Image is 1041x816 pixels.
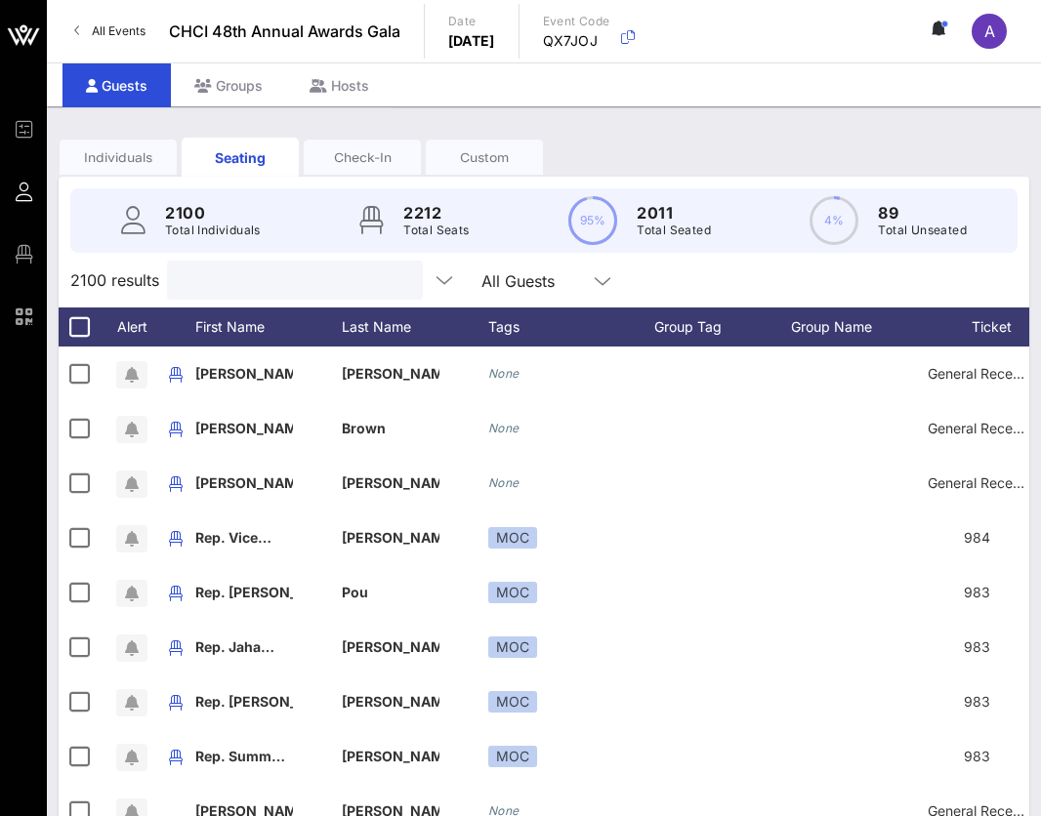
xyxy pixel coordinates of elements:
p: [PERSON_NAME] [342,674,439,729]
p: 2212 [403,201,469,224]
div: MOC [488,691,537,713]
span: 983 [964,693,990,710]
div: Group Tag [654,307,791,347]
p: 2011 [637,201,711,224]
p: Rep. Jaha… [195,620,293,674]
p: [PERSON_NAME] [342,456,439,510]
div: Last Name [342,307,488,347]
div: Alert [107,307,156,347]
p: Total Seated [637,221,711,240]
span: 984 [964,529,990,546]
p: 2100 [165,201,261,224]
div: Check-In [304,148,421,167]
span: 983 [964,748,990,764]
p: Rep. Summ… [195,729,293,784]
div: Individuals [60,148,177,167]
div: MOC [488,527,537,549]
p: [PERSON_NAME] [195,401,293,456]
div: All Guests [481,272,555,290]
i: None [488,366,520,381]
div: First Name [195,307,342,347]
div: A [972,14,1007,49]
p: [PERSON_NAME] [342,729,439,784]
div: Tags [488,307,654,347]
p: Total Individuals [165,221,261,240]
p: Total Seats [403,221,469,240]
i: None [488,475,520,490]
i: None [488,421,520,435]
p: Total Unseated [878,221,967,240]
p: Date [448,12,495,31]
span: 983 [964,638,990,655]
div: Groups [171,63,286,107]
a: All Events [62,16,157,47]
div: MOC [488,746,537,767]
p: Rep. Vice… [195,510,293,565]
div: MOC [488,582,537,603]
p: [PERSON_NAME] [342,510,439,565]
div: Guests [62,63,171,107]
p: Pou [342,565,439,620]
p: [PERSON_NAME] [195,347,293,401]
p: Event Code [543,12,610,31]
span: 2100 results [70,268,159,292]
div: Seating [182,147,299,168]
p: Rep. [PERSON_NAME]… [195,565,293,620]
div: All Guests [470,261,626,300]
span: A [984,21,995,41]
div: Custom [426,148,543,167]
p: Rep. [PERSON_NAME]… [195,674,293,729]
p: [DATE] [448,31,495,51]
p: 89 [878,201,967,224]
p: [PERSON_NAME] [342,620,439,674]
span: CHCI 48th Annual Awards Gala [169,20,400,43]
span: 983 [964,584,990,600]
div: MOC [488,636,537,658]
p: [PERSON_NAME] [195,456,293,510]
p: [PERSON_NAME] [342,347,439,401]
div: Group Name [791,307,928,347]
p: Brown [342,401,439,456]
p: QX7JOJ [543,31,610,51]
span: All Events [92,23,146,38]
div: Hosts [286,63,393,107]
